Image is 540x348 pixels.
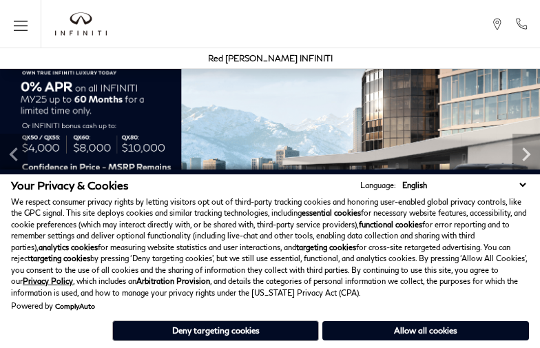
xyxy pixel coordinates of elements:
span: Your Privacy & Cookies [11,178,129,192]
div: Language: [360,181,396,189]
img: INFINITI [55,12,107,36]
div: Powered by [11,302,95,310]
a: ComplyAuto [55,302,95,310]
strong: targeting cookies [296,243,356,252]
strong: functional cookies [359,220,422,229]
div: Next [512,134,540,175]
strong: Arbitration Provision [136,276,210,285]
button: Deny targeting cookies [112,320,319,341]
a: Red [PERSON_NAME] INFINITI [208,53,333,63]
a: infiniti [55,12,107,36]
strong: analytics cookies [39,243,98,252]
strong: essential cookies [302,208,361,217]
select: Language Select [399,179,529,191]
strong: targeting cookies [30,254,90,263]
p: We respect consumer privacy rights by letting visitors opt out of third-party tracking cookies an... [11,196,529,299]
a: Privacy Policy [23,276,73,285]
button: Allow all cookies [322,321,529,340]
